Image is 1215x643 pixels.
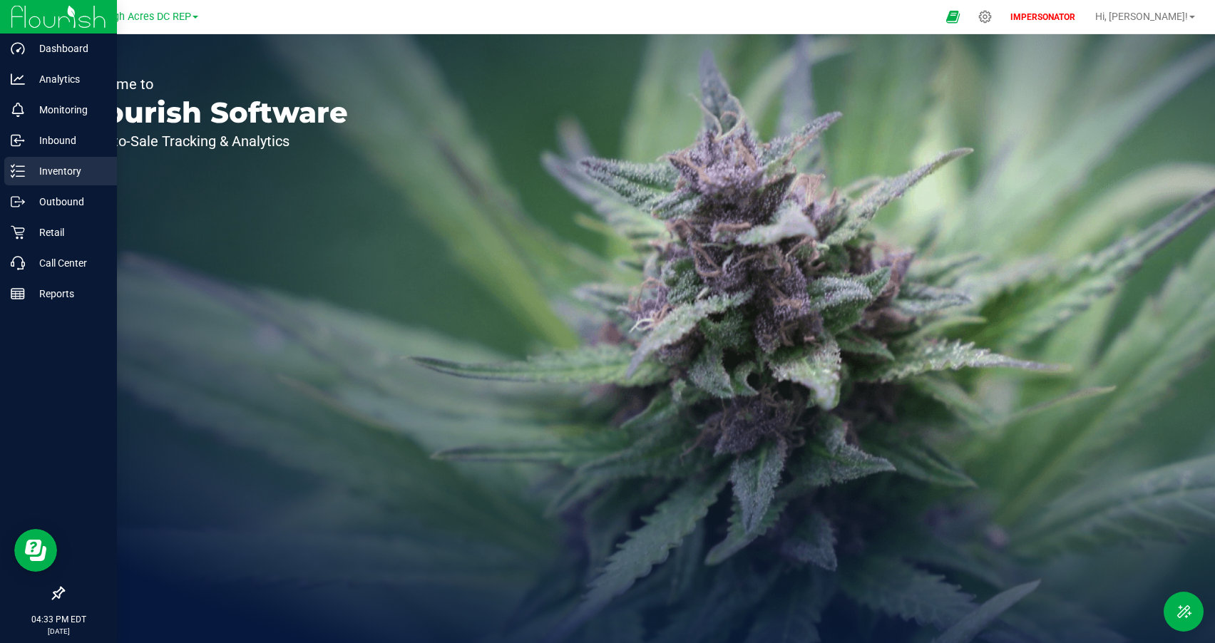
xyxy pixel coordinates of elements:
p: [DATE] [6,626,111,637]
inline-svg: Inbound [11,133,25,148]
iframe: Resource center [14,529,57,572]
p: Monitoring [25,101,111,118]
inline-svg: Analytics [11,72,25,86]
inline-svg: Call Center [11,256,25,270]
inline-svg: Inventory [11,164,25,178]
button: Toggle Menu [1164,592,1204,632]
p: Seed-to-Sale Tracking & Analytics [77,134,348,148]
inline-svg: Outbound [11,195,25,209]
span: Lehigh Acres DC REP [93,11,191,23]
p: 04:33 PM EDT [6,613,111,626]
p: Call Center [25,254,111,272]
p: Reports [25,285,111,302]
p: Flourish Software [77,98,348,127]
p: IMPERSONATOR [1005,11,1081,24]
p: Outbound [25,193,111,210]
p: Inbound [25,132,111,149]
p: Analytics [25,71,111,88]
span: Hi, [PERSON_NAME]! [1095,11,1188,22]
inline-svg: Reports [11,287,25,301]
p: Inventory [25,163,111,180]
inline-svg: Monitoring [11,103,25,117]
span: Open Ecommerce Menu [937,3,969,31]
p: Dashboard [25,40,111,57]
p: Retail [25,224,111,241]
inline-svg: Retail [11,225,25,240]
inline-svg: Dashboard [11,41,25,56]
div: Manage settings [976,10,994,24]
p: Welcome to [77,77,348,91]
